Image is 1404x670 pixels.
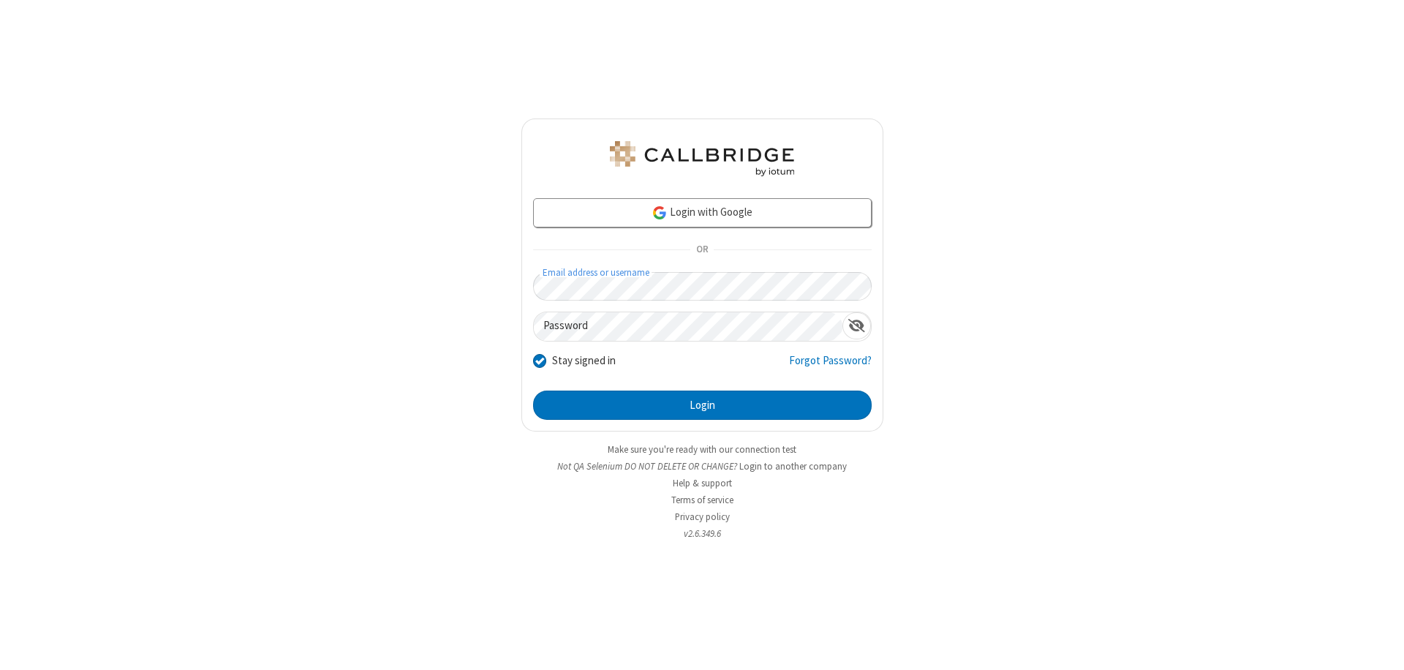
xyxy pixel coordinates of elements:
a: Login with Google [533,198,872,227]
a: Terms of service [671,494,733,506]
a: Forgot Password? [789,353,872,380]
li: v2.6.349.6 [521,527,883,541]
a: Help & support [673,477,732,489]
input: Email address or username [533,272,872,301]
span: OR [690,240,714,260]
button: Login to another company [739,459,847,473]
input: Password [534,312,842,341]
li: Not QA Selenium DO NOT DELETE OR CHANGE? [521,459,883,473]
img: google-icon.png [652,205,668,221]
a: Privacy policy [675,511,730,523]
div: Show password [842,312,871,339]
a: Make sure you're ready with our connection test [608,443,796,456]
button: Login [533,391,872,420]
iframe: Chat [1367,632,1393,660]
label: Stay signed in [552,353,616,369]
img: QA Selenium DO NOT DELETE OR CHANGE [607,141,797,176]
